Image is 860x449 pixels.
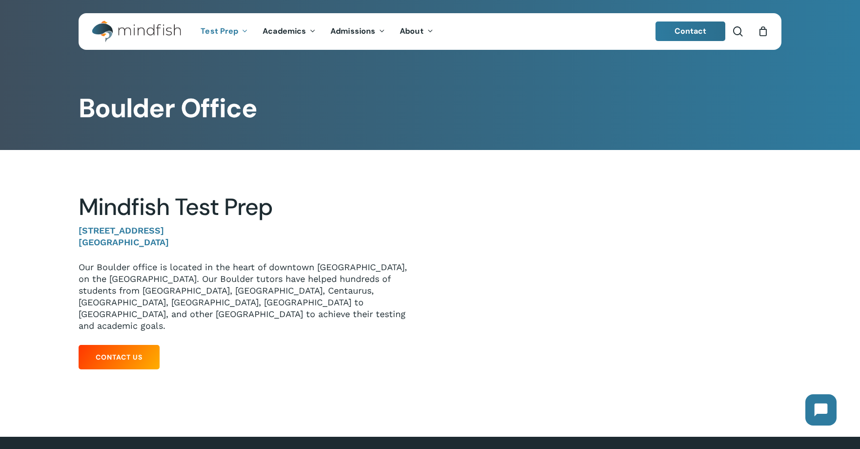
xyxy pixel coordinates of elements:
[193,13,440,50] nav: Main Menu
[79,261,415,332] p: Our Boulder office is located in the heart of downtown [GEOGRAPHIC_DATA], on the [GEOGRAPHIC_DATA...
[193,27,255,36] a: Test Prep
[758,26,768,37] a: Cart
[392,27,441,36] a: About
[79,237,169,247] strong: [GEOGRAPHIC_DATA]
[79,193,415,221] h2: Mindfish Test Prep
[79,345,160,369] a: Contact Us
[79,93,781,124] h1: Boulder Office
[330,26,375,36] span: Admissions
[655,21,726,41] a: Contact
[96,352,143,362] span: Contact Us
[201,26,238,36] span: Test Prep
[79,13,781,50] header: Main Menu
[263,26,306,36] span: Academics
[796,385,846,435] iframe: Chatbot
[79,225,164,235] strong: [STREET_ADDRESS]
[323,27,392,36] a: Admissions
[675,26,707,36] span: Contact
[255,27,323,36] a: Academics
[400,26,424,36] span: About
